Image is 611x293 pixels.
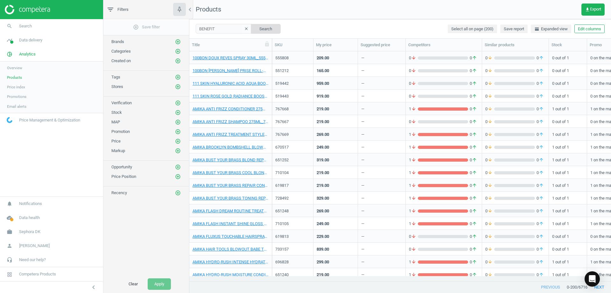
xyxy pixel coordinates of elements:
div: My price [316,42,355,48]
div: 710105 [275,221,310,227]
span: Opportunity [111,165,132,169]
div: Open Intercom Messenger [585,271,600,287]
div: — [361,106,364,114]
img: wGWNvw8QSZomAAAAABJRU5ErkJggg== [7,117,12,123]
span: 0 [485,195,494,201]
i: work [4,226,16,238]
span: 1 [409,208,418,214]
a: AMIKA ANTI FRIZZ SHAMPOO 275ML_767667-FORGET FRIZZ [193,119,269,125]
div: 219.00 [317,183,329,188]
span: MAP [111,120,120,124]
span: 1 [409,106,418,112]
i: arrow_upward [472,170,477,176]
span: Competera Products [19,271,56,277]
i: notifications [4,198,16,210]
div: 767669 [275,132,310,137]
span: 0 [409,68,418,74]
i: arrow_downward [488,68,493,74]
a: AMIKA HYDRO-RUSH MOISTURE CONDITIONER 275ML_651240-275 ml [193,272,269,278]
span: 1 [409,195,418,201]
div: 959.00 [317,81,329,86]
span: 0 [468,93,479,99]
span: Save filter [133,24,160,30]
i: arrow_upward [472,119,477,125]
i: arrow_upward [539,183,544,188]
span: 0 [468,183,479,188]
div: 519442 [275,81,310,86]
i: arrow_downward [488,170,493,176]
a: 100BON [PERSON_NAME] PRISE ROLL-ON 10ML_551212-[PERSON_NAME] PRISE ROLL-ON 10ML [193,68,269,74]
button: add_circle_outline [175,148,181,154]
span: 0 [485,55,494,61]
i: arrow_upward [539,93,544,99]
div: 249.00 [317,221,329,227]
a: AMIKA BUST YOUR BRASS COOL BLONDE [PERSON_NAME] 275ML_710104-BUST YOUR BRASS COOL BLONDE [PERSON_... [193,170,269,176]
div: grid [189,51,611,276]
span: Export [585,7,601,12]
span: Stores [111,84,123,89]
span: 0 [485,106,494,112]
i: arrow_downward [488,208,493,214]
i: arrow_downward [488,55,493,61]
div: 619817 [275,183,310,188]
i: arrow_upward [539,81,544,86]
span: 1 [409,183,418,188]
i: arrow_downward [411,144,416,150]
a: 111 SKIN HYALURONIC ACID AQUA BOOSTER_HYALURONIC ACID AQUA BOOSTER-519442 [193,81,269,86]
span: Price Position [111,174,136,179]
span: 0 [468,144,479,150]
i: arrow_downward [411,93,416,99]
i: add_circle_outline [175,84,181,90]
span: 1 [409,157,418,163]
div: — [361,144,364,152]
div: 219.00 [317,170,329,176]
a: AMIKA HAIR TOOLS BLOWOUT BABE THERMAL BRUSH_733157-HAIR TOOLS BLOWOUT BABE THERMAL BRUSH [193,246,269,252]
div: — [361,93,364,101]
div: 0 out of 1 [552,116,584,127]
div: 269.00 [317,208,329,214]
span: Analytics [19,51,36,57]
i: arrow_upward [472,208,477,214]
span: 1 [409,132,418,137]
span: 0 [485,68,494,74]
i: arrow_downward [411,195,416,201]
div: — [361,68,364,76]
button: add_circle_outline [175,119,181,125]
i: add_circle_outline [175,164,181,170]
a: AMIKA FLASH DREAM ROUTINE TREATMENT 100ML_651248-100 ml [193,208,269,214]
div: — [361,157,364,165]
div: 219.00 [317,106,329,112]
div: 269.00 [317,132,329,137]
i: person [4,240,16,252]
a: AMIKA BUST YOUR BRASS TONING REPAIR MASK250ML_728492-BUST YOUR BRASS TONING REPAIR MASK250ML [193,195,269,201]
i: arrow_upward [472,55,477,61]
i: add_circle_outline [175,110,181,115]
span: 0 [409,81,418,86]
i: add_circle_outline [133,24,139,30]
span: Products [196,5,221,13]
span: 0 [485,170,494,176]
i: arrow_downward [488,221,493,227]
button: next [587,282,611,293]
i: get_app [585,7,590,12]
button: Edit columns [574,25,605,33]
i: arrow_downward [488,93,493,99]
span: Data delivery [19,37,42,43]
button: add_circle_outline [175,128,181,135]
i: arrow_upward [539,170,544,176]
div: 0 out of 1 [552,65,584,76]
i: arrow_downward [488,144,493,150]
i: arrow_upward [472,68,477,74]
div: 0 out of 1 [552,90,584,101]
span: Verification [111,100,132,105]
span: 0 [535,68,545,74]
img: ajHJNr6hYgQAAAAASUVORK5CYII= [5,5,50,14]
span: Save report [504,26,524,32]
button: add_circle_outline [175,190,181,196]
button: add_circle_outline [175,58,181,64]
i: filter_list [107,6,114,13]
span: 0 [468,157,479,163]
div: 767668 [275,106,310,112]
div: 1 out of 1 [552,192,584,203]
